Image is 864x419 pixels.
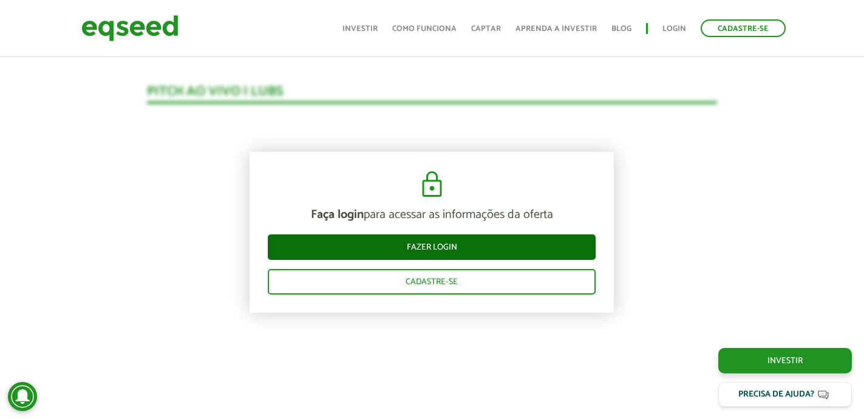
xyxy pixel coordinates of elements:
p: para acessar as informações da oferta [268,208,596,222]
a: Blog [611,25,631,33]
img: cadeado.svg [417,170,447,199]
a: Como funciona [392,25,457,33]
a: Investir [718,348,852,373]
a: Captar [471,25,501,33]
a: Investir [342,25,378,33]
a: Cadastre-se [701,19,786,37]
img: EqSeed [81,12,179,44]
a: Login [662,25,686,33]
a: Fazer login [268,234,596,260]
a: Cadastre-se [268,269,596,295]
strong: Faça login [311,205,364,225]
a: Aprenda a investir [515,25,597,33]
